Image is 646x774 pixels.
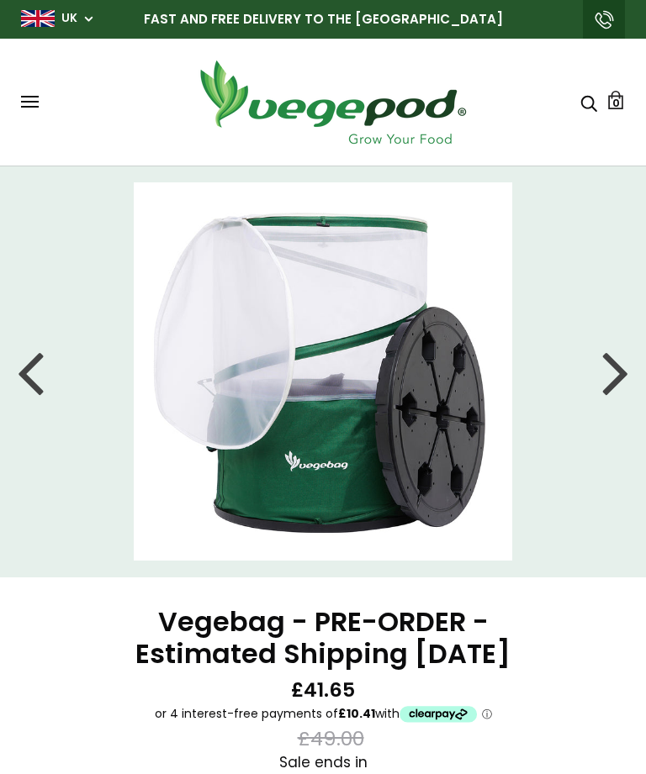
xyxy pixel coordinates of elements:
a: Cart [606,91,625,109]
h1: Vegebag - PRE-ORDER - Estimated Shipping [DATE] [113,606,533,671]
img: gb_large.png [21,10,55,27]
span: 0 [612,95,620,111]
span: £49.00 [298,726,364,752]
a: UK [61,10,77,27]
img: Vegebag - PRE-ORDER - Estimated Shipping September 15th [134,182,512,561]
span: £41.65 [291,677,355,703]
a: Search [580,93,597,111]
img: Vegepod [185,55,479,149]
